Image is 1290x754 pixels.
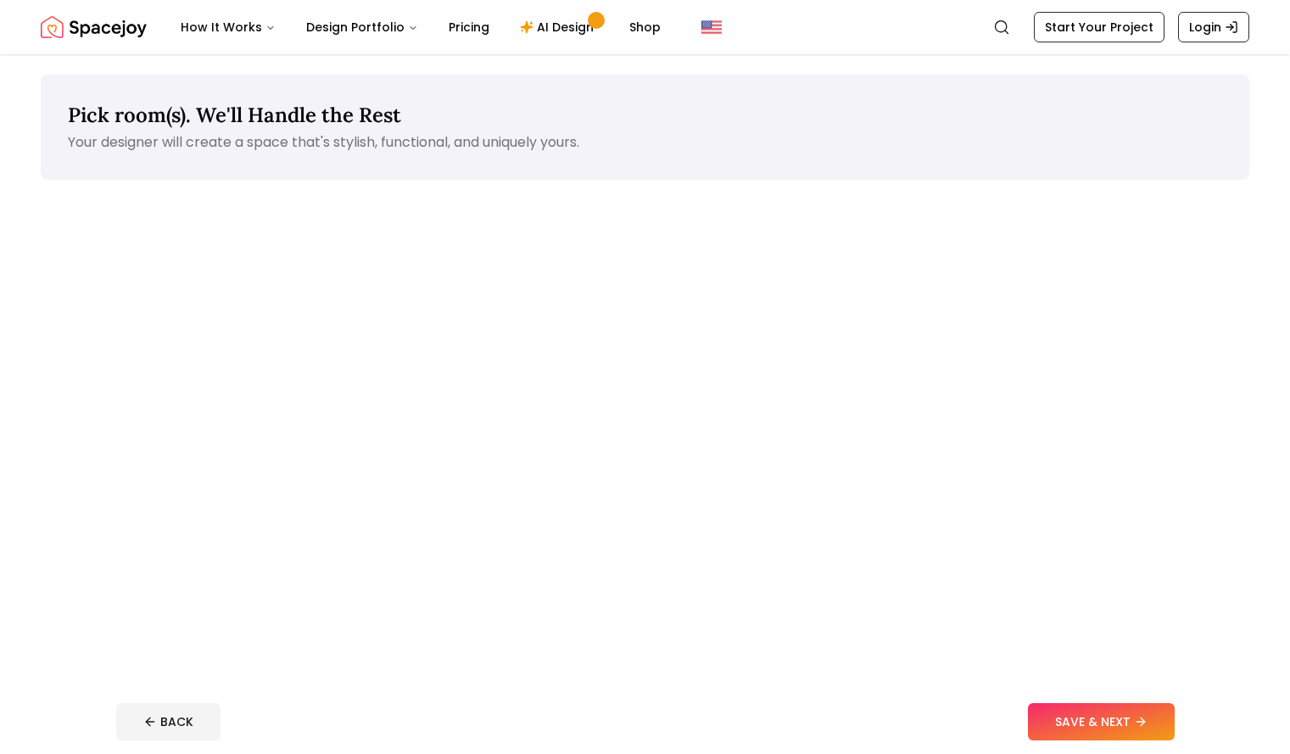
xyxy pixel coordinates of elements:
[116,703,221,740] button: BACK
[435,10,503,44] a: Pricing
[167,10,674,44] nav: Main
[616,10,674,44] a: Shop
[1034,12,1164,42] a: Start Your Project
[506,10,612,44] a: AI Design
[293,10,432,44] button: Design Portfolio
[1178,12,1249,42] a: Login
[41,10,147,44] img: Spacejoy Logo
[68,102,401,128] span: Pick room(s). We'll Handle the Rest
[41,10,147,44] a: Spacejoy
[68,132,1222,153] p: Your designer will create a space that's stylish, functional, and uniquely yours.
[1028,703,1175,740] button: SAVE & NEXT
[167,10,289,44] button: How It Works
[701,17,722,37] img: United States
